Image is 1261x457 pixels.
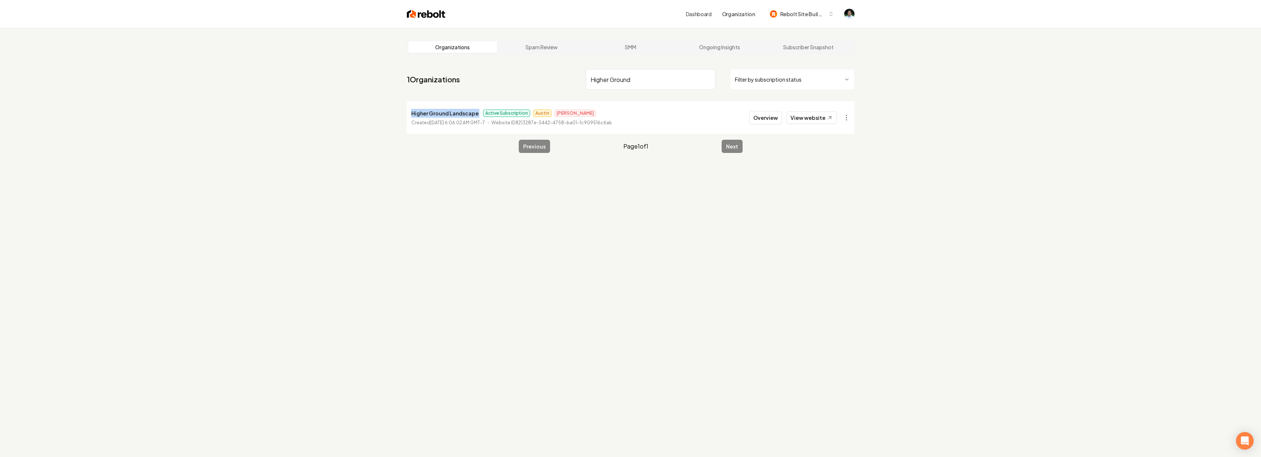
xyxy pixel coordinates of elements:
[770,10,777,18] img: Rebolt Site Builder
[749,111,782,124] button: Overview
[1236,432,1254,450] div: Open Intercom Messenger
[497,41,586,53] a: Spam Review
[686,10,712,18] a: Dashboard
[411,119,485,126] p: Created
[483,110,530,117] span: Active Subscription
[586,41,675,53] a: SMM
[780,10,825,18] span: Rebolt Site Builder
[764,41,853,53] a: Subscriber Snapshot
[533,110,552,117] span: Austin
[492,119,612,126] p: Website ID 8213287e-5442-4758-ba01-1c909516c6ab
[675,41,764,53] a: Ongoing Insights
[786,111,837,124] a: View website
[554,110,596,117] span: [PERSON_NAME]
[408,41,497,53] a: Organizations
[623,142,648,151] span: Page 1 of 1
[718,7,760,21] button: Organization
[586,69,715,90] input: Search by name or ID
[407,74,460,85] a: 1Organizations
[411,109,479,118] p: Higher Ground Landscape
[407,9,445,19] img: Rebolt Logo
[430,120,485,125] time: [DATE] 6:06:02 AM GMT-7
[844,9,855,19] img: Arwin Rahmatpanah
[844,9,855,19] button: Open user button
